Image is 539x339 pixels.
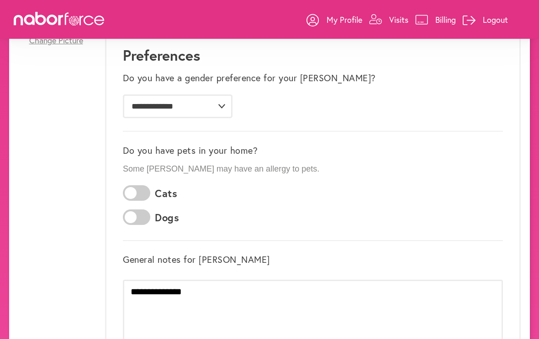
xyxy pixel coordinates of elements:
[463,6,508,33] a: Logout
[123,47,503,64] h1: Preferences
[123,164,503,174] p: Some [PERSON_NAME] may have an allergy to pets.
[483,14,508,25] p: Logout
[389,14,408,25] p: Visits
[123,73,376,83] label: Do you have a gender preference for your [PERSON_NAME]?
[306,6,362,33] a: My Profile
[123,145,258,156] label: Do you have pets in your home?
[123,254,270,265] label: General notes for [PERSON_NAME]
[435,14,456,25] p: Billing
[29,36,83,46] span: Change Picture
[155,188,177,199] label: Cats
[155,212,179,224] label: Dogs
[415,6,456,33] a: Billing
[327,14,362,25] p: My Profile
[369,6,408,33] a: Visits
